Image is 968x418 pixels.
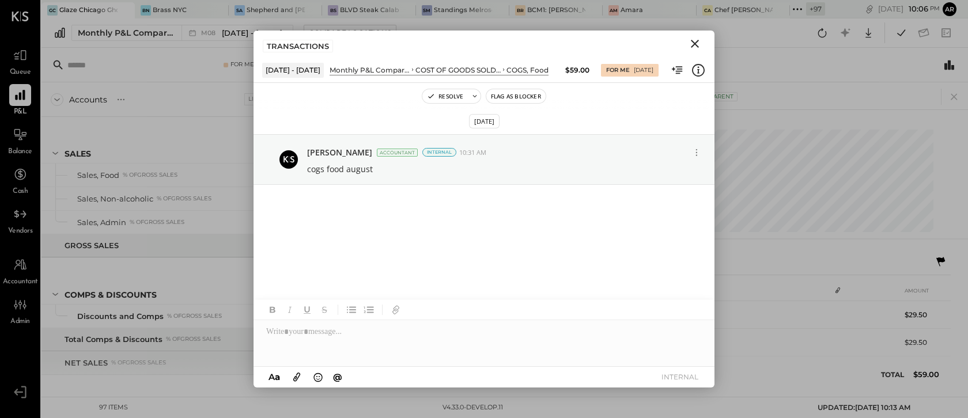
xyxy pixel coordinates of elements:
a: Balance [1,124,40,157]
div: % of GROSS SALES [111,359,166,367]
div: Am [608,5,619,16]
span: 10 : 06 [905,3,928,14]
div: Parent [705,92,738,101]
button: Flag as Blocker [486,89,546,103]
div: 97 items [99,403,128,412]
a: Queue [1,44,40,78]
div: % of GROSS SALES [157,195,211,203]
button: Switch to Chart module [943,58,956,72]
td: $29.50 [887,301,932,329]
div: Shepherd and [PERSON_NAME] [247,6,305,15]
div: BLVD Steak Calabasas [340,6,398,15]
a: Vendors [1,203,40,237]
span: Balance [8,147,32,157]
div: GC [47,5,58,16]
button: INTERNAL [657,369,703,385]
div: For Me [230,60,254,69]
div: Monthly P&L Comparison [78,27,175,39]
button: Monthly P&L Comparison M08[DATE] - [DATE] [71,25,293,41]
div: BS [328,5,338,16]
div: CA [702,5,713,16]
span: Admin [10,317,30,327]
div: % of GROSS SALES [123,171,177,179]
a: Accountant [1,254,40,287]
div: + 97 [806,2,825,16]
div: Compare Locations [309,28,391,37]
span: pm [930,5,940,13]
div: GROSS SALES [65,240,119,251]
div: NET SALES [65,358,108,368]
div: % of GROSS SALES [166,335,221,343]
div: Sa [235,5,245,16]
div: Sales, Non-alcoholic [77,193,153,204]
div: Live Report [244,93,292,105]
span: P&L [14,107,27,117]
a: Admin [1,294,40,327]
span: UPDATED: [DATE] 10:13 AM [818,403,910,412]
div: Brass NYC [153,6,187,15]
div: Standings Melrose [434,6,492,15]
div: v 4.33.0-develop.11 [443,403,503,412]
span: M08 [201,30,219,36]
div: Sales, Food [77,170,119,181]
div: BN [141,5,151,16]
div: Comps & Discounts [65,289,157,301]
a: P&L [1,84,40,117]
div: % of GROSS SALES [130,218,184,226]
div: Total Comps & Discounts [65,334,162,345]
th: NAME / MEMO [638,280,830,301]
a: Cash [1,164,40,197]
th: AMOUNT [887,280,932,301]
div: Accounts [69,94,107,105]
span: Accountant [3,277,38,287]
div: Amara [621,6,643,15]
div: Discounts and Comps [77,311,164,322]
td: $29.50 [887,329,932,356]
span: Vendors [8,226,33,237]
div: BCM1: [PERSON_NAME] Kitchen Bar Market [527,6,585,15]
div: SM [422,5,432,16]
div: [DATE] [878,3,940,14]
div: Glaze Chicago Ghost - West River Rice LLC [59,6,118,15]
div: % of GROSS SALES [167,312,222,320]
div: BR [515,5,525,16]
div: copy link [864,3,875,15]
button: Compare Locations [304,25,396,41]
span: Cash [13,187,28,197]
div: Sales, Admin [77,217,126,228]
div: [DATE] [469,114,500,128]
span: [DATE] - [DATE] [222,28,282,39]
div: Chef [PERSON_NAME]'s Vineyard Restaurant and Bar [714,6,773,15]
button: Ar [943,2,956,16]
span: Queue [10,67,31,78]
div: SALES [65,148,91,159]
